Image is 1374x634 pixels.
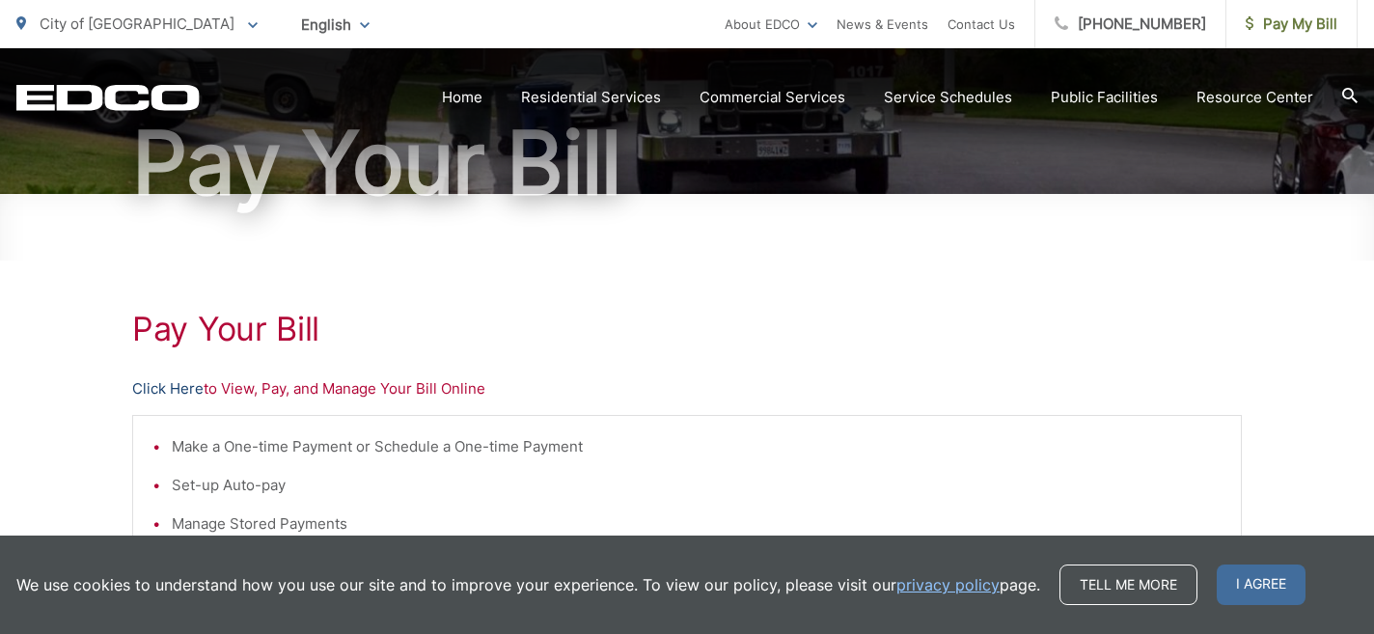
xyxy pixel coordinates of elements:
a: Home [442,86,482,109]
p: We use cookies to understand how you use our site and to improve your experience. To view our pol... [16,573,1040,596]
li: Set-up Auto-pay [172,474,1222,497]
a: Commercial Services [700,86,845,109]
li: Make a One-time Payment or Schedule a One-time Payment [172,435,1222,458]
span: Pay My Bill [1246,13,1337,36]
a: Contact Us [948,13,1015,36]
span: English [287,8,384,41]
span: City of [GEOGRAPHIC_DATA] [40,14,234,33]
h1: Pay Your Bill [16,115,1358,211]
span: I agree [1217,565,1305,605]
a: EDCD logo. Return to the homepage. [16,84,200,111]
a: Tell me more [1059,565,1197,605]
a: Resource Center [1196,86,1313,109]
a: Public Facilities [1051,86,1158,109]
a: Residential Services [521,86,661,109]
a: Click Here [132,377,204,400]
h1: Pay Your Bill [132,310,1242,348]
li: Manage Stored Payments [172,512,1222,536]
a: News & Events [837,13,928,36]
p: to View, Pay, and Manage Your Bill Online [132,377,1242,400]
a: Service Schedules [884,86,1012,109]
a: privacy policy [896,573,1000,596]
a: About EDCO [725,13,817,36]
